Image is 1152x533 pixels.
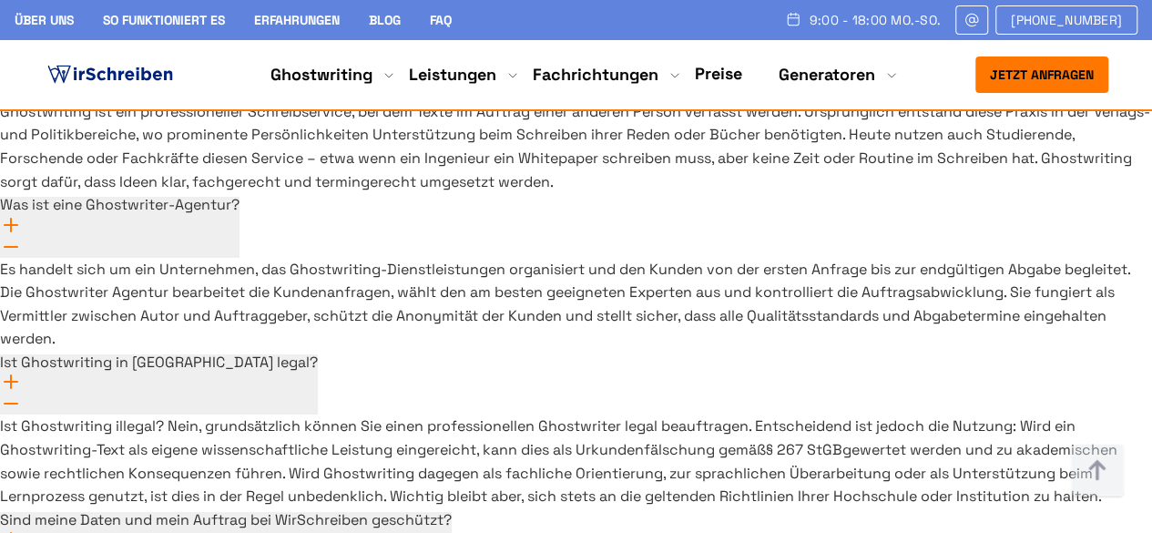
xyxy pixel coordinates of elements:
[15,12,74,28] a: Über uns
[533,64,658,86] a: Fachrichtungen
[103,12,225,28] a: So funktioniert es
[1070,444,1125,498] img: button top
[695,63,742,84] a: Preise
[995,5,1137,35] a: [PHONE_NUMBER]
[430,12,452,28] a: FAQ
[270,64,372,86] a: Ghostwriting
[766,440,842,459] a: § 267 StGB
[44,61,177,88] img: logo ghostwriter-österreich
[254,12,340,28] a: Erfahrungen
[779,64,875,86] a: Generatoren
[409,64,496,86] a: Leistungen
[809,13,941,27] span: 9:00 - 18:00 Mo.-So.
[369,12,401,28] a: Blog
[1011,13,1122,27] span: [PHONE_NUMBER]
[785,12,801,26] img: Schedule
[975,56,1108,93] button: Jetzt anfragen
[963,13,980,27] img: Email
